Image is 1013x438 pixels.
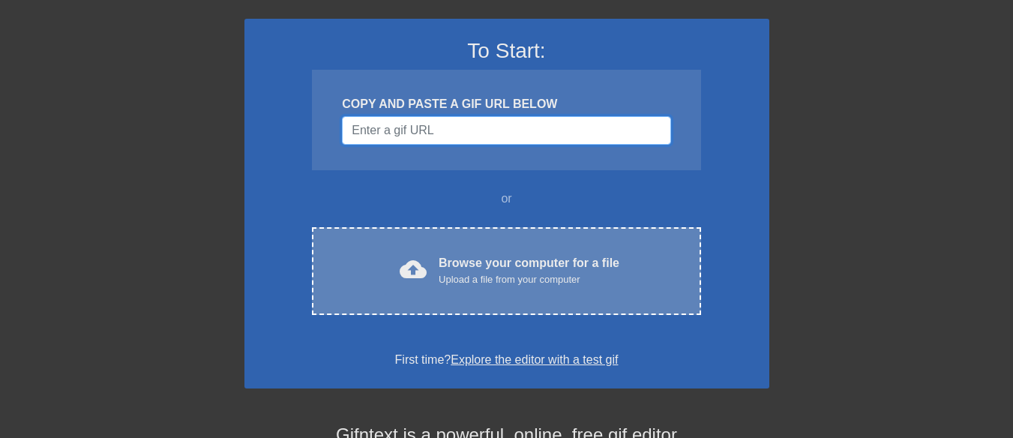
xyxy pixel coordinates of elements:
span: cloud_upload [400,256,427,283]
input: Username [342,116,670,145]
h3: To Start: [264,38,750,64]
div: First time? [264,351,750,369]
div: Browse your computer for a file [439,254,619,287]
a: Explore the editor with a test gif [451,353,618,366]
div: Upload a file from your computer [439,272,619,287]
div: or [283,190,730,208]
div: COPY AND PASTE A GIF URL BELOW [342,95,670,113]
